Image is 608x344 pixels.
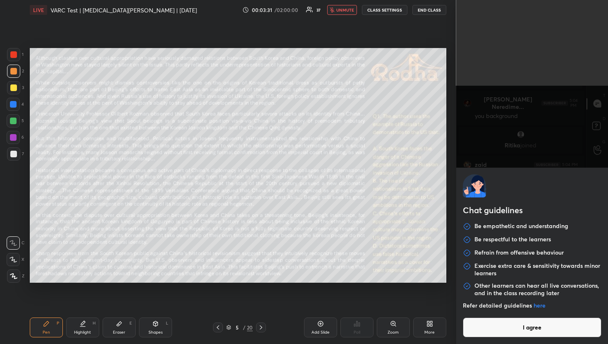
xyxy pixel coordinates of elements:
button: unmute [327,5,357,15]
div: 7 [7,147,24,161]
div: Zoom [388,330,399,334]
div: More [424,330,435,334]
div: LIVE [30,5,47,15]
div: 37 [316,8,321,12]
div: 4 [7,98,24,111]
div: Eraser [113,330,125,334]
span: unmute [336,7,354,13]
p: Exercise extra care & sensitivity towards minor learners [474,262,602,277]
div: 6 [7,131,24,144]
div: / [243,325,245,330]
div: 3 [7,81,24,94]
div: Add Slide [311,330,330,334]
button: END CLASS [412,5,446,15]
p: Be respectful to the learners [474,236,551,244]
h4: VARC Test | [MEDICAL_DATA][PERSON_NAME] | [DATE] [50,6,197,14]
div: P [57,321,59,325]
p: Be empathetic and understanding [474,222,568,231]
button: I agree [463,318,602,337]
div: C [7,236,24,250]
div: Z [7,269,24,283]
div: X [7,253,24,266]
h2: Chat guidelines [463,204,602,218]
div: 2 [7,65,24,78]
div: L [166,321,168,325]
div: Shapes [148,330,163,334]
p: Refer detailed guidelines [463,302,602,309]
div: 5 [233,325,241,330]
div: 1 [7,48,24,61]
div: E [129,321,132,325]
p: Other learners can hear all live conversations, and in the class recording later [474,282,602,297]
a: here [534,301,546,309]
button: CLASS SETTINGS [362,5,407,15]
p: Refrain from offensive behaviour [474,249,564,257]
div: Pen [43,330,50,334]
div: H [93,321,96,325]
div: Highlight [74,330,91,334]
div: 5 [7,114,24,127]
div: 20 [247,324,253,331]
